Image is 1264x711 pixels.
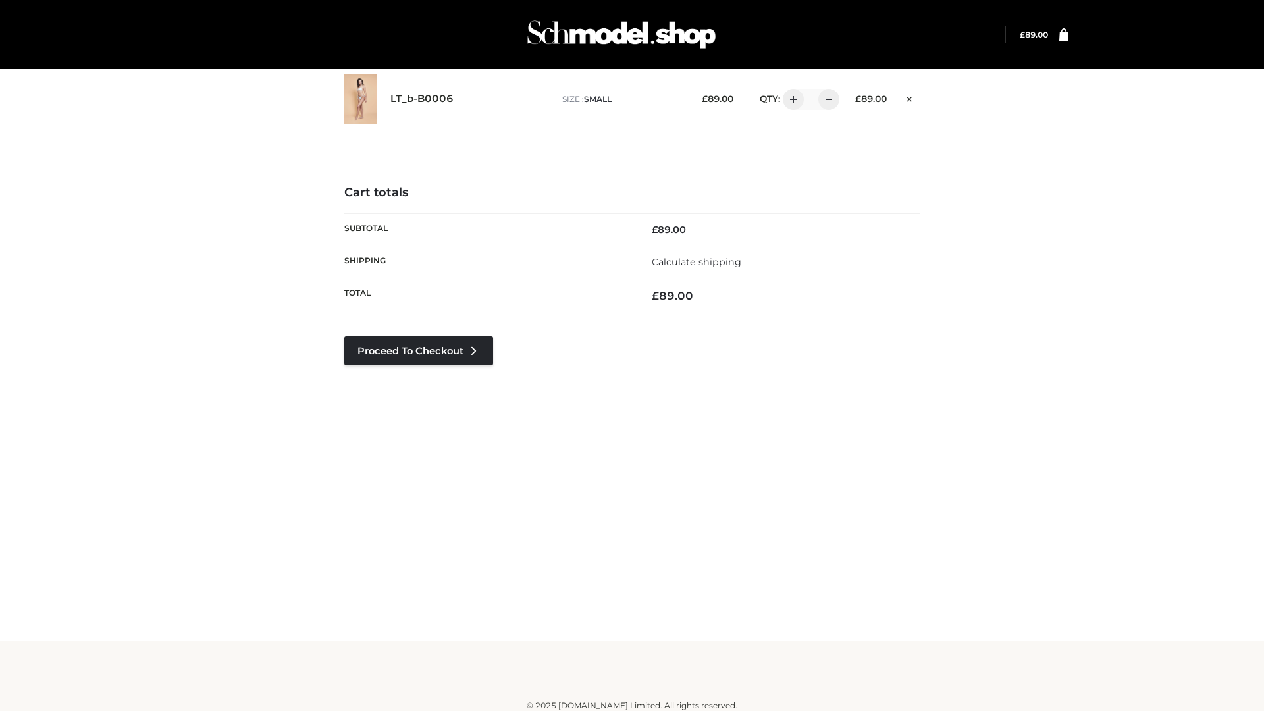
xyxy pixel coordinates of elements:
bdi: 89.00 [652,289,693,302]
th: Subtotal [344,213,632,246]
a: Proceed to Checkout [344,336,493,365]
bdi: 89.00 [702,93,733,104]
th: Total [344,278,632,313]
a: Calculate shipping [652,256,741,268]
span: SMALL [584,94,612,104]
div: QTY: [747,89,835,110]
h4: Cart totals [344,186,920,200]
bdi: 89.00 [855,93,887,104]
a: LT_b-B0006 [390,93,454,105]
bdi: 89.00 [652,224,686,236]
a: Remove this item [900,89,920,106]
span: £ [855,93,861,104]
a: £89.00 [1020,30,1048,39]
span: £ [702,93,708,104]
th: Shipping [344,246,632,278]
bdi: 89.00 [1020,30,1048,39]
p: size : [562,93,681,105]
img: Schmodel Admin 964 [523,9,720,61]
span: £ [1020,30,1025,39]
span: £ [652,289,659,302]
span: £ [652,224,658,236]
